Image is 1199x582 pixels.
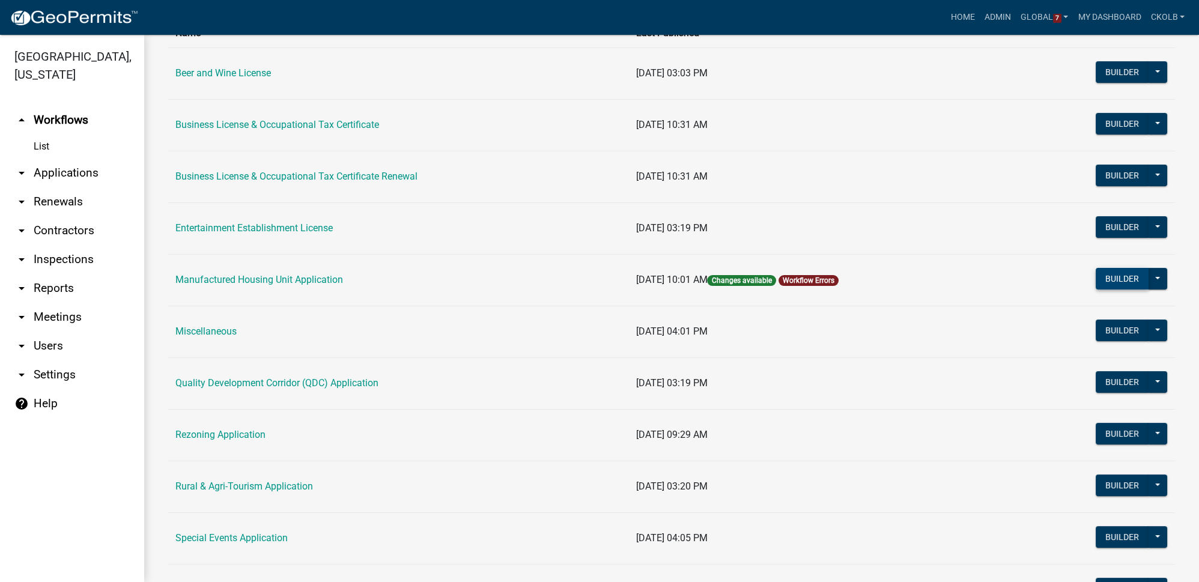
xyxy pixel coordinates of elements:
i: arrow_drop_up [14,113,29,127]
span: [DATE] 03:19 PM [636,377,707,389]
button: Builder [1096,61,1149,83]
i: arrow_drop_down [14,339,29,353]
button: Builder [1096,371,1149,393]
a: Beer and Wine License [175,67,271,79]
span: [DATE] 03:20 PM [636,480,707,492]
span: [DATE] 09:29 AM [636,429,707,440]
button: Builder [1096,320,1149,341]
button: Builder [1096,474,1149,496]
a: Workflow Errors [783,276,834,285]
button: Builder [1096,113,1149,135]
a: Global7 [1016,6,1073,29]
i: arrow_drop_down [14,252,29,267]
i: arrow_drop_down [14,223,29,238]
button: Builder [1096,165,1149,186]
button: Builder [1096,423,1149,444]
span: [DATE] 10:31 AM [636,119,707,130]
span: [DATE] 04:01 PM [636,326,707,337]
button: Builder [1096,526,1149,548]
a: My Dashboard [1073,6,1146,29]
a: Special Events Application [175,532,288,544]
a: Admin [980,6,1016,29]
i: arrow_drop_down [14,281,29,296]
a: Manufactured Housing Unit Application [175,274,343,285]
a: Quality Development Corridor (QDC) Application [175,377,378,389]
i: arrow_drop_down [14,368,29,382]
span: [DATE] 03:03 PM [636,67,707,79]
span: [DATE] 10:01 AM [636,274,707,285]
i: arrow_drop_down [14,195,29,209]
span: 7 [1053,14,1061,23]
a: ckolb [1146,6,1189,29]
span: Changes available [707,275,776,286]
i: arrow_drop_down [14,166,29,180]
a: Rural & Agri-Tourism Application [175,480,313,492]
button: Builder [1096,216,1149,238]
span: [DATE] 03:19 PM [636,222,707,234]
a: Rezoning Application [175,429,266,440]
a: Home [946,6,980,29]
a: Entertainment Establishment License [175,222,333,234]
a: Miscellaneous [175,326,237,337]
span: [DATE] 04:05 PM [636,532,707,544]
button: Builder [1096,268,1149,289]
a: Business License & Occupational Tax Certificate Renewal [175,171,417,182]
i: help [14,396,29,411]
i: arrow_drop_down [14,310,29,324]
a: Business License & Occupational Tax Certificate [175,119,379,130]
span: [DATE] 10:31 AM [636,171,707,182]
